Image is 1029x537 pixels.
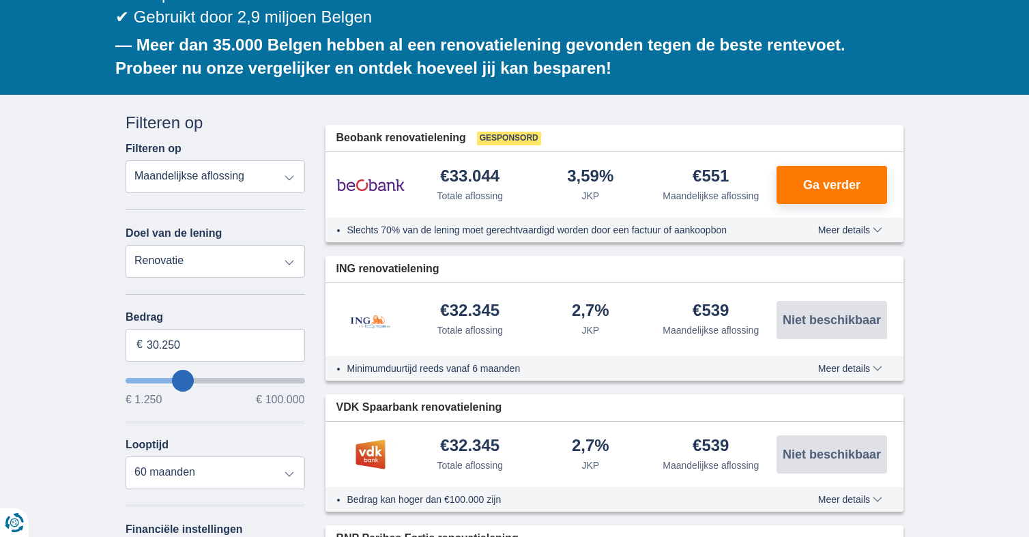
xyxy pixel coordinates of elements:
span: VDK Spaarbank renovatielening [336,400,502,416]
div: €32.345 [440,437,499,456]
div: Filteren op [126,111,305,134]
div: Totale aflossing [437,323,503,337]
img: product.pl.alt Beobank [336,168,405,202]
button: Meer details [808,494,893,505]
span: € [136,337,143,353]
span: ING renovatielening [336,261,439,277]
span: Ga verder [803,179,860,191]
div: 2,7% [572,437,609,456]
div: Totale aflossing [437,459,503,472]
div: €32.345 [440,302,499,321]
div: Maandelijkse aflossing [663,189,759,203]
div: JKP [581,189,599,203]
span: Niet beschikbaar [783,448,881,461]
img: product.pl.alt ING [336,297,405,343]
span: Beobank renovatielening [336,130,466,146]
span: Gesponsord [477,132,541,145]
button: Niet beschikbaar [777,435,887,474]
button: Ga verder [777,166,887,204]
div: Maandelijkse aflossing [663,323,759,337]
li: Bedrag kan hoger dan €100.000 zijn [347,493,768,506]
div: €539 [693,302,729,321]
li: Slechts 70% van de lening moet gerechtvaardigd worden door een factuur of aankoopbon [347,223,768,237]
span: Meer details [818,225,882,235]
input: wantToBorrow [126,378,305,383]
div: €539 [693,437,729,456]
span: € 100.000 [256,394,304,405]
img: product.pl.alt VDK bank [336,437,405,471]
button: Meer details [808,363,893,374]
label: Filteren op [126,143,182,155]
div: €551 [693,168,729,186]
span: Meer details [818,364,882,373]
div: JKP [581,323,599,337]
b: — Meer dan 35.000 Belgen hebben al een renovatielening gevonden tegen de beste rentevoet. Probeer... [115,35,845,77]
li: Minimumduurtijd reeds vanaf 6 maanden [347,362,768,375]
div: 3,59% [567,168,613,186]
button: Meer details [808,224,893,235]
button: Niet beschikbaar [777,301,887,339]
div: 2,7% [572,302,609,321]
div: JKP [581,459,599,472]
label: Financiële instellingen [126,523,243,536]
div: Totale aflossing [437,189,503,203]
label: Looptijd [126,439,169,451]
label: Bedrag [126,311,305,323]
span: Meer details [818,495,882,504]
span: € 1.250 [126,394,162,405]
div: €33.044 [440,168,499,186]
label: Doel van de lening [126,227,222,240]
div: Maandelijkse aflossing [663,459,759,472]
span: Niet beschikbaar [783,314,881,326]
